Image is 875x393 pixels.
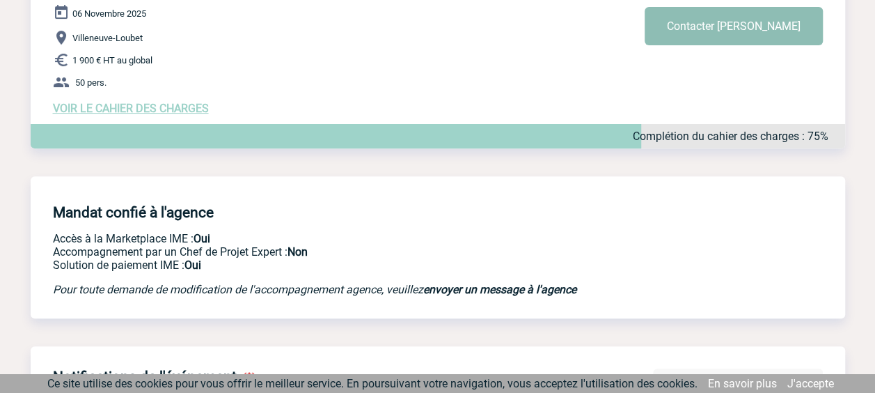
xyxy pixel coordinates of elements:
[72,55,152,65] span: 1 900 € HT au global
[645,7,823,45] button: Contacter [PERSON_NAME]
[423,283,576,296] a: envoyer un message à l'agence
[53,283,576,296] em: Pour toute demande de modification de l'accompagnement agence, veuillez
[708,377,777,390] a: En savoir plus
[72,8,146,19] span: 06 Novembre 2025
[75,77,107,88] span: 50 pers.
[194,232,210,245] b: Oui
[53,232,631,245] p: Accès à la Marketplace IME :
[72,33,143,43] span: Villeneuve-Loubet
[53,369,237,385] h4: Notifications de l'événement
[47,377,697,390] span: Ce site utilise des cookies pour vous offrir le meilleur service. En poursuivant votre navigation...
[53,245,631,259] p: Prestation payante
[53,102,209,115] a: VOIR LE CAHIER DES CHARGES
[787,377,834,390] a: J'accepte
[53,259,631,272] p: Conformité aux process achat client, Prise en charge de la facturation, Mutualisation de plusieur...
[53,204,214,221] h4: Mandat confié à l'agence
[184,259,201,272] b: Oui
[287,245,308,259] b: Non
